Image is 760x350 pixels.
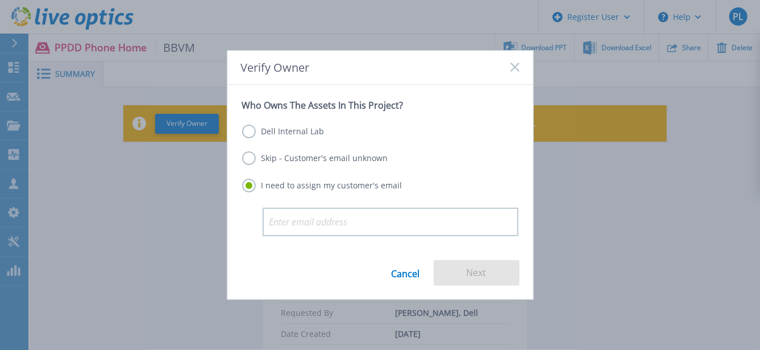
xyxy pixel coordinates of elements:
p: Who Owns The Assets In This Project? [242,100,518,111]
label: Skip - Customer's email unknown [242,151,388,165]
button: Next [434,260,520,286]
input: Enter email address [263,208,518,236]
label: I need to assign my customer's email [242,179,402,192]
label: Dell Internal Lab [242,125,325,138]
span: Verify Owner [241,61,310,74]
a: Cancel [392,260,420,286]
